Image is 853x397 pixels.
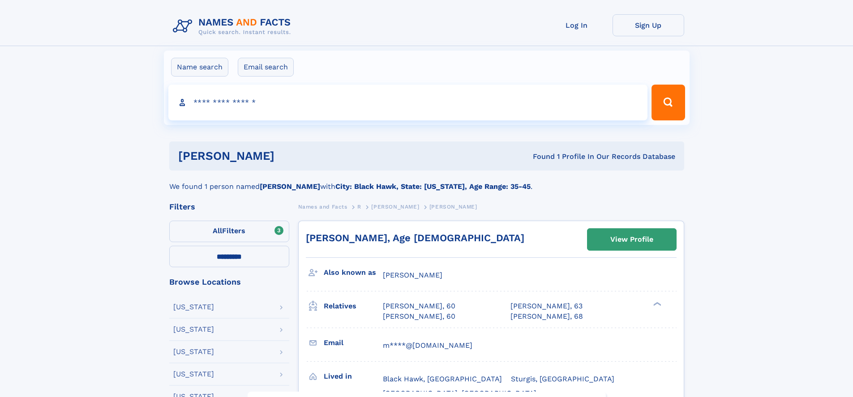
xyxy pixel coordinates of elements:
label: Filters [169,221,289,242]
a: [PERSON_NAME] [371,201,419,212]
span: Sturgis, [GEOGRAPHIC_DATA] [511,375,614,383]
a: [PERSON_NAME], 68 [510,312,583,321]
h3: Lived in [324,369,383,384]
label: Name search [171,58,228,77]
h1: [PERSON_NAME] [178,150,404,162]
a: R [357,201,361,212]
div: View Profile [610,229,653,250]
div: [US_STATE] [173,326,214,333]
div: [US_STATE] [173,371,214,378]
h3: Also known as [324,265,383,280]
a: [PERSON_NAME], 60 [383,312,455,321]
h3: Email [324,335,383,350]
span: [PERSON_NAME] [371,204,419,210]
div: Filters [169,203,289,211]
img: Logo Names and Facts [169,14,298,38]
span: Black Hawk, [GEOGRAPHIC_DATA] [383,375,502,383]
a: [PERSON_NAME], 60 [383,301,455,311]
b: [PERSON_NAME] [260,182,320,191]
span: All [213,226,222,235]
div: [US_STATE] [173,348,214,355]
div: Found 1 Profile In Our Records Database [403,152,675,162]
span: R [357,204,361,210]
div: We found 1 person named with . [169,171,684,192]
label: Email search [238,58,294,77]
a: [PERSON_NAME], 63 [510,301,583,311]
div: ❯ [651,301,662,307]
div: Browse Locations [169,278,289,286]
span: [PERSON_NAME] [429,204,477,210]
div: [US_STATE] [173,303,214,311]
span: [PERSON_NAME] [383,271,442,279]
input: search input [168,85,648,120]
a: View Profile [587,229,676,250]
h3: Relatives [324,299,383,314]
button: Search Button [652,85,685,120]
a: [PERSON_NAME], Age [DEMOGRAPHIC_DATA] [306,232,524,243]
a: Names and Facts [298,201,347,212]
a: Sign Up [613,14,684,36]
b: City: Black Hawk, State: [US_STATE], Age Range: 35-45 [335,182,531,191]
a: Log In [541,14,613,36]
